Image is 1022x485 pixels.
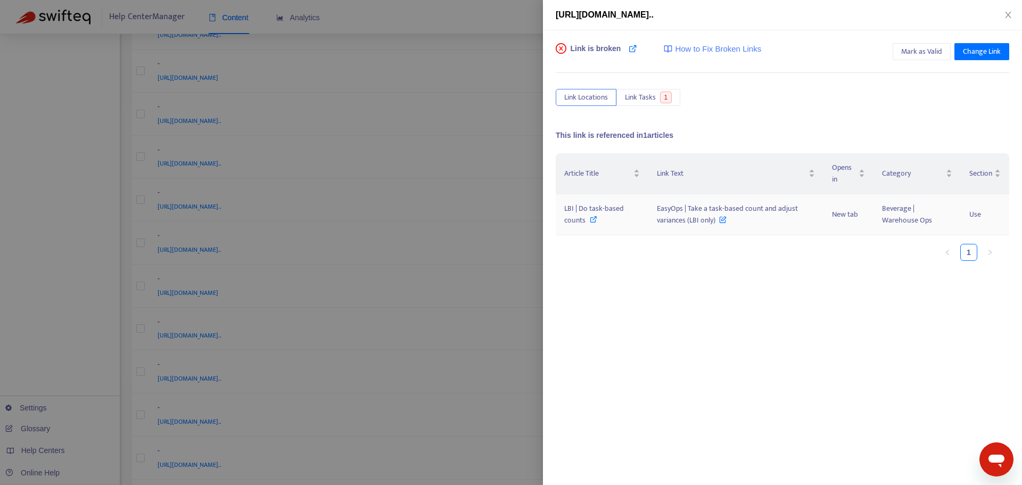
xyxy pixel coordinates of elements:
[664,45,672,53] img: image-link
[564,92,608,103] span: Link Locations
[823,153,873,194] th: Opens in
[556,10,654,19] span: [URL][DOMAIN_NAME]..
[664,43,761,55] a: How to Fix Broken Links
[961,244,977,260] a: 1
[873,153,961,194] th: Category
[1001,10,1016,20] button: Close
[969,208,981,220] span: Use
[963,46,1001,57] span: Change Link
[939,244,956,261] li: Previous Page
[625,92,656,103] span: Link Tasks
[969,168,992,179] span: Section
[648,153,823,194] th: Link Text
[882,202,932,226] span: Beverage | Warehouse Ops
[657,202,798,226] span: EasyOps | Take a task-based count and adjust variances (LBI only)
[832,208,858,220] span: New tab
[1004,11,1012,19] span: close
[982,244,999,261] button: right
[564,168,631,179] span: Article Title
[556,131,673,139] span: This link is referenced in 1 articles
[657,168,806,179] span: Link Text
[675,43,761,55] span: How to Fix Broken Links
[893,43,951,60] button: Mark as Valid
[954,43,1009,60] button: Change Link
[987,249,993,256] span: right
[832,162,856,185] span: Opens in
[556,43,566,54] span: close-circle
[660,92,672,103] span: 1
[982,244,999,261] li: Next Page
[960,244,977,261] li: 1
[882,168,944,179] span: Category
[564,202,624,226] span: LBI | Do task-based counts
[571,43,621,64] span: Link is broken
[616,89,680,106] button: Link Tasks1
[901,46,942,57] span: Mark as Valid
[944,249,951,256] span: left
[939,244,956,261] button: left
[556,89,616,106] button: Link Locations
[979,442,1013,476] iframe: Button to launch messaging window
[556,153,648,194] th: Article Title
[961,153,1009,194] th: Section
